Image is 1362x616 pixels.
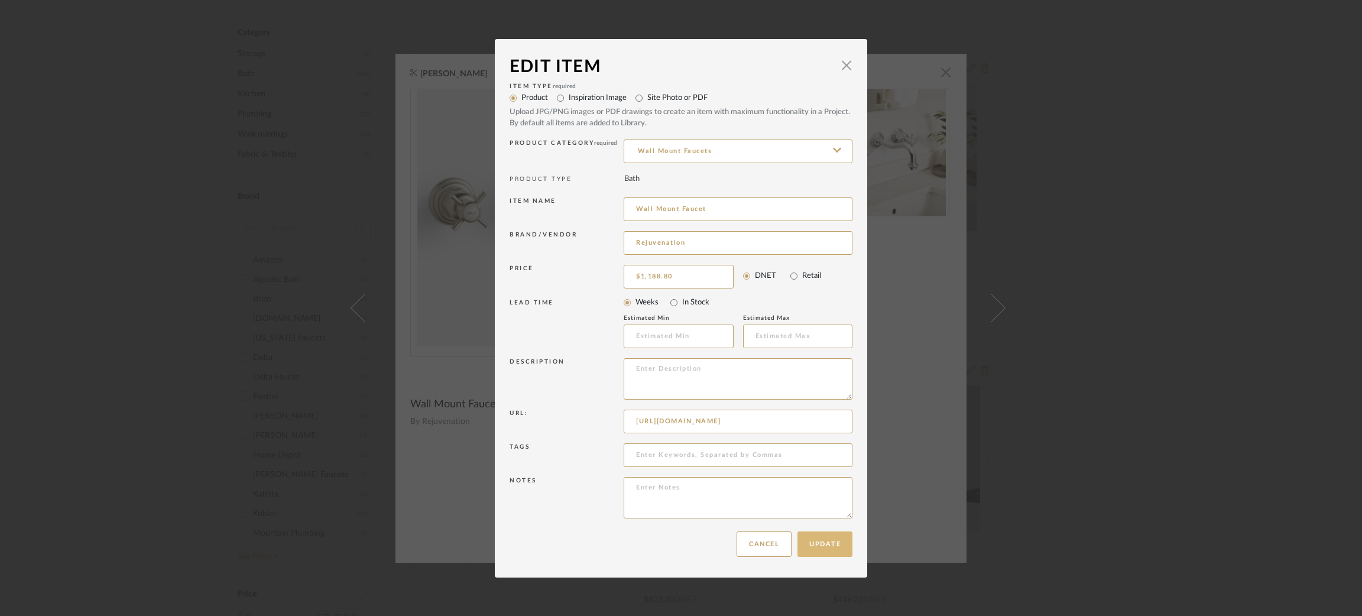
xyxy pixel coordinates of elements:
[624,410,852,433] input: Enter URL
[510,443,624,468] div: Tags
[510,54,835,80] div: Edit Item
[624,443,852,467] input: Enter Keywords, Separated by Commas
[510,140,624,164] div: Product Category
[624,231,852,255] input: Unknown
[553,83,576,89] span: required
[624,265,734,288] input: Enter DNET Price
[510,410,624,434] div: Url:
[510,299,624,349] div: LEAD TIME
[635,297,659,309] label: Weeks
[682,297,709,309] label: In Stock
[510,90,852,129] mat-radio-group: Select item type
[835,54,858,77] button: Close
[510,83,852,90] div: Item Type
[510,197,624,222] div: Item name
[737,531,792,557] button: Cancel
[743,268,853,284] mat-radio-group: Select price type
[510,231,624,255] div: Brand/Vendor
[624,325,734,348] input: Estimated Min
[569,92,627,104] label: Inspiration Image
[624,140,852,163] input: Type a category to search and select
[624,173,640,185] div: Bath
[510,265,624,285] div: Price
[594,140,617,146] span: required
[521,92,548,104] label: Product
[624,315,706,322] div: Estimated Min
[797,531,852,557] button: Update
[743,325,853,348] input: Estimated Max
[624,294,852,311] mat-radio-group: Select item type
[510,477,624,519] div: Notes
[510,170,624,189] div: PRODUCT TYPE
[624,197,852,221] input: Enter Name
[755,270,776,282] label: DNET
[510,106,852,129] div: Upload JPG/PNG images or PDF drawings to create an item with maximum functionality in a Project. ...
[743,315,826,322] div: Estimated Max
[510,358,624,400] div: Description
[802,270,821,282] label: Retail
[647,92,708,104] label: Site Photo or PDF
